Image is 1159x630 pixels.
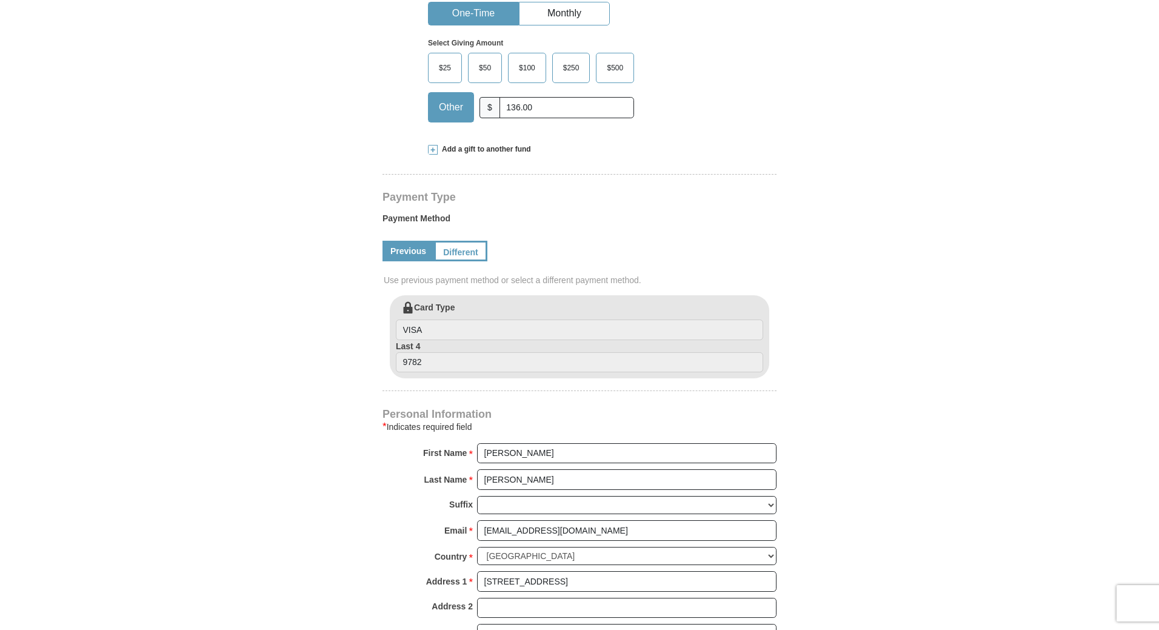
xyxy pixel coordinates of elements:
[382,420,777,434] div: Indicates required field
[433,98,469,116] span: Other
[426,573,467,590] strong: Address 1
[499,97,634,118] input: Other Amount
[519,2,609,25] button: Monthly
[396,301,763,340] label: Card Type
[382,241,434,261] a: Previous
[384,274,778,286] span: Use previous payment method or select a different payment method.
[449,496,473,513] strong: Suffix
[433,59,457,77] span: $25
[396,320,763,340] input: Card Type
[601,59,629,77] span: $500
[424,471,467,488] strong: Last Name
[473,59,497,77] span: $50
[557,59,586,77] span: $250
[438,144,531,155] span: Add a gift to another fund
[434,241,487,261] a: Different
[444,522,467,539] strong: Email
[396,340,763,373] label: Last 4
[396,352,763,373] input: Last 4
[432,598,473,615] strong: Address 2
[382,192,777,202] h4: Payment Type
[513,59,541,77] span: $100
[429,2,518,25] button: One-Time
[423,444,467,461] strong: First Name
[382,212,777,230] label: Payment Method
[382,409,777,419] h4: Personal Information
[435,548,467,565] strong: Country
[479,97,500,118] span: $
[428,39,503,47] strong: Select Giving Amount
